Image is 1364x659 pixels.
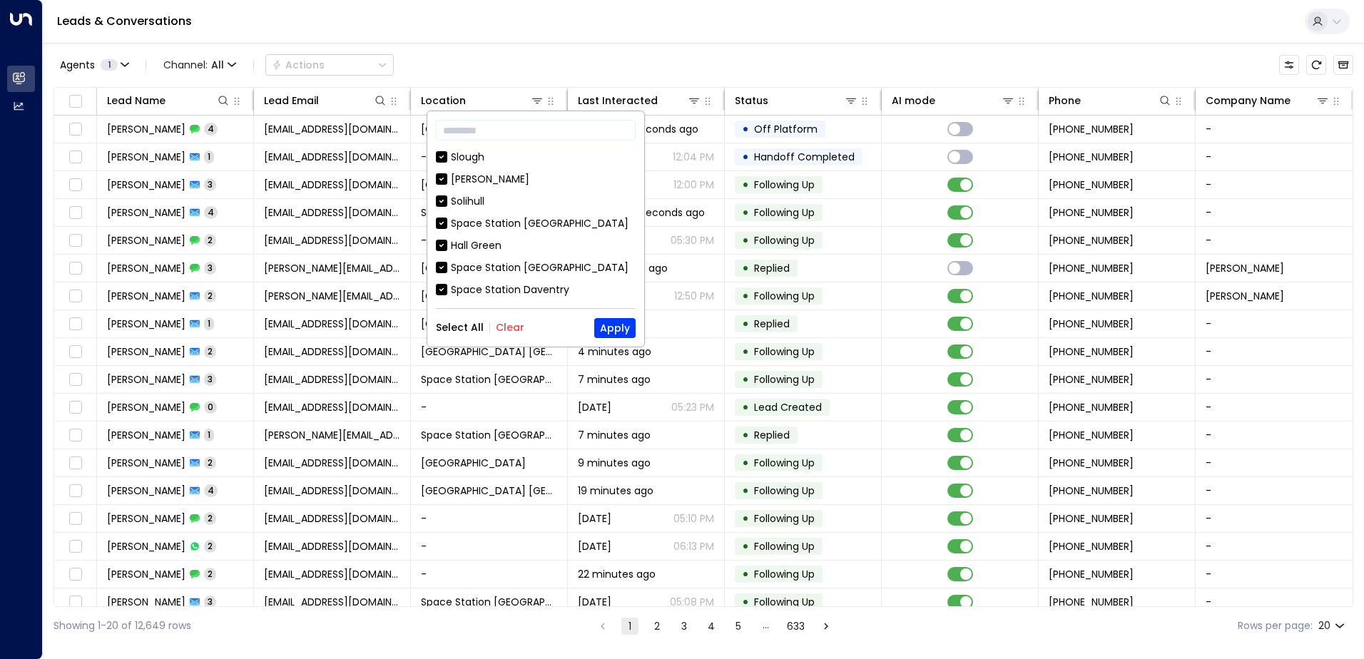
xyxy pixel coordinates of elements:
[436,194,636,209] div: Solihull
[1196,227,1353,254] td: -
[66,232,84,250] span: Toggle select row
[1196,116,1353,143] td: -
[264,344,400,359] span: ipoppin@outlook.com
[66,315,84,333] span: Toggle select row
[57,13,192,29] a: Leads & Conversations
[264,400,400,414] span: jaco108@hotmail.com
[1196,505,1353,532] td: -
[264,178,400,192] span: andreajoanjones@gmail.com
[107,122,185,136] span: Andrea Jones
[421,456,526,470] span: Space Station Stirchley
[107,261,185,275] span: Alex Tross
[1049,567,1134,581] span: +447546445176
[272,58,325,71] div: Actions
[204,178,216,190] span: 3
[578,511,611,526] span: Sep 14, 2025
[742,451,749,475] div: •
[742,562,749,586] div: •
[1196,199,1353,226] td: -
[107,289,185,303] span: Alex Tross
[54,618,191,633] div: Showing 1-20 of 12,649 rows
[1049,595,1134,609] span: +447546445176
[1206,92,1330,109] div: Company Name
[578,456,651,470] span: 9 minutes ago
[66,482,84,500] span: Toggle select row
[742,590,749,614] div: •
[1049,344,1134,359] span: +447495110683
[1333,55,1353,75] button: Archived Leads
[60,60,95,70] span: Agents
[1049,122,1134,136] span: +447412876126
[421,92,544,109] div: Location
[264,595,400,609] span: daisymaymangan@gmail.com
[436,322,484,333] button: Select All
[1318,615,1348,636] div: 20
[1049,178,1134,192] span: +447412876126
[1049,511,1134,526] span: +447777512408
[158,55,242,75] span: Channel:
[421,484,557,498] span: Space Station Kings Heath
[671,400,714,414] p: 05:23 PM
[1049,317,1134,331] span: +447515708331
[673,150,714,164] p: 12:04 PM
[784,618,808,635] button: Go to page 633
[66,343,84,361] span: Toggle select row
[742,117,749,141] div: •
[1196,477,1353,504] td: -
[730,618,747,635] button: Go to page 5
[264,567,400,581] span: daisymaymangan@gmail.com
[1206,92,1291,109] div: Company Name
[204,373,216,385] span: 3
[264,150,400,164] span: andreajoanjones@gmail.com
[54,55,134,75] button: Agents1
[107,205,185,220] span: Richard Askey
[204,540,216,552] span: 2
[892,92,935,109] div: AI mode
[204,456,216,469] span: 2
[411,561,568,588] td: -
[107,344,185,359] span: Ian Popham
[436,172,636,187] div: [PERSON_NAME]
[754,595,815,609] span: Following Up
[265,54,394,76] button: Actions
[158,55,242,75] button: Channel:All
[264,484,400,498] span: sophieroberts438@gmail.com
[204,345,216,357] span: 2
[1049,205,1134,220] span: +447825151515
[735,92,858,109] div: Status
[1196,422,1353,449] td: -
[673,539,714,553] p: 06:13 PM
[264,372,400,387] span: jaco108@hotmail.com
[578,567,656,581] span: 22 minutes ago
[742,395,749,419] div: •
[66,204,84,222] span: Toggle select row
[451,150,484,165] div: Slough
[107,92,230,109] div: Lead Name
[66,371,84,389] span: Toggle select row
[1196,449,1353,476] td: -
[754,233,815,247] span: Following Up
[674,289,714,303] p: 12:50 PM
[107,317,185,331] span: Nia Williams
[1049,233,1134,247] span: +447825151515
[1049,484,1134,498] span: +447777512408
[1206,289,1284,303] span: Carter Jonas
[742,312,749,336] div: •
[451,216,628,231] div: Space Station [GEOGRAPHIC_DATA]
[754,400,822,414] span: Lead Created
[742,506,749,531] div: •
[1196,143,1353,170] td: -
[1049,92,1172,109] div: Phone
[264,122,400,136] span: andreajoanjones@gmail.com
[1049,428,1134,442] span: +447827613170
[107,178,185,192] span: Andrea Jones
[451,172,529,187] div: [PERSON_NAME]
[754,205,815,220] span: Following Up
[451,260,628,275] div: Space Station [GEOGRAPHIC_DATA]
[754,428,790,442] span: Replied
[107,428,185,442] span: Varuni Wakwella
[1049,261,1134,275] span: +447415369539
[66,148,84,166] span: Toggle select row
[204,401,217,413] span: 0
[742,423,749,447] div: •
